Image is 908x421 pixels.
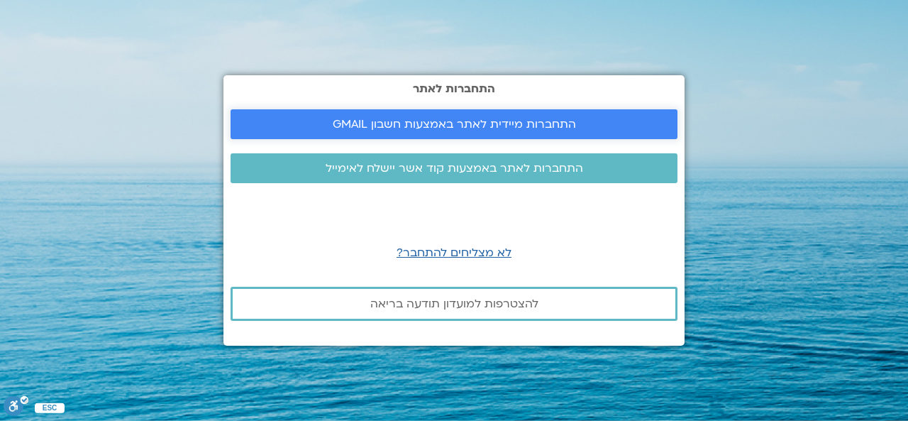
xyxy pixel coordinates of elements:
[231,287,677,321] a: להצטרפות למועדון תודעה בריאה
[397,245,511,261] a: לא מצליחים להתחבר?
[231,82,677,95] h2: התחברות לאתר
[231,109,677,139] a: התחברות מיידית לאתר באמצעות חשבון GMAIL
[370,297,538,310] span: להצטרפות למועדון תודעה בריאה
[333,118,576,131] span: התחברות מיידית לאתר באמצעות חשבון GMAIL
[326,162,583,175] span: התחברות לאתר באמצעות קוד אשר יישלח לאימייל
[231,153,677,183] a: התחברות לאתר באמצעות קוד אשר יישלח לאימייל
